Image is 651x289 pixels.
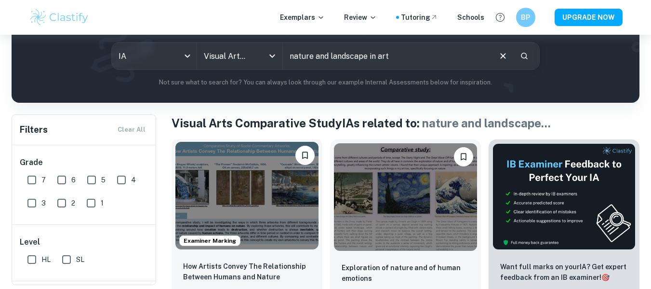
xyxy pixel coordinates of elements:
[500,261,628,283] p: Want full marks on your IA ? Get expert feedback from an IB examiner!
[516,48,532,64] button: Search
[180,236,240,245] span: Examiner Marking
[492,9,508,26] button: Help and Feedback
[516,8,535,27] button: BP
[342,262,469,284] p: Exploration of nature and of human emotions
[112,42,197,69] div: IA
[172,114,639,132] h1: Visual Arts Comparative Study IAs related to:
[334,143,477,251] img: Visual Arts Comparative Study IA example thumbnail: Exploration of nature and of human emoti
[175,142,319,249] img: Visual Arts Comparative Study IA example thumbnail: How Artists Convey The Relationship Betw
[401,12,438,23] a: Tutoring
[492,143,636,250] img: Thumbnail
[19,78,632,87] p: Not sure what to search for? You can always look through our example Internal Assessments below f...
[71,175,76,185] span: 6
[41,198,46,208] span: 3
[131,175,136,185] span: 4
[266,49,279,63] button: Open
[41,175,46,185] span: 7
[101,175,106,185] span: 5
[555,9,623,26] button: UPGRADE NOW
[20,123,48,137] h6: Filters
[20,157,149,168] h6: Grade
[422,116,551,130] span: nature and landscape ...
[20,236,149,248] h6: Level
[183,261,311,282] p: How Artists Convey The Relationship Between Humans and Nature
[295,146,315,165] button: Bookmark
[457,12,484,23] a: Schools
[520,12,531,23] h6: BP
[283,42,491,69] input: E.g. symbolism, natural landscape, femininity...
[454,147,473,166] button: Bookmark
[71,198,75,208] span: 2
[601,274,610,281] span: 🎯
[101,198,104,208] span: 1
[76,254,84,265] span: SL
[344,12,377,23] p: Review
[41,254,51,265] span: HL
[494,47,512,65] button: Clear
[29,8,90,27] img: Clastify logo
[280,12,325,23] p: Exemplars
